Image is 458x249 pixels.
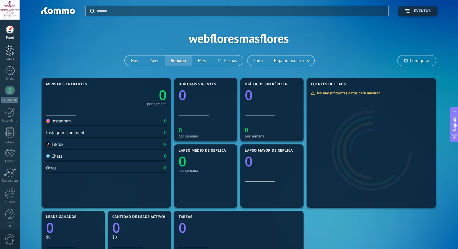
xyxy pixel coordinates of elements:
[46,153,62,159] div: Chats
[245,134,299,138] div: por semana
[46,154,50,158] img: Chats
[192,55,212,66] button: Mes
[398,6,438,16] button: Eventos
[414,9,431,13] span: Eventos
[273,57,305,65] span: Elija un usuario
[311,90,384,96] div: No hay suficientes datos para mostrar
[179,219,186,237] text: 0
[1,77,19,81] div: Chats
[451,117,457,131] span: Copilot
[164,118,167,124] div: 0
[164,153,167,159] div: 0
[248,55,269,66] button: Todo
[269,55,314,66] button: Elija un usuario
[212,55,243,66] button: Fechas
[245,149,293,153] span: Lapso mayor de réplica
[125,55,144,66] button: Hoy
[179,219,299,237] a: 0
[46,130,86,136] div: Instagram comments
[1,140,19,144] div: Listas
[46,215,76,219] span: Leads ganados
[46,118,71,124] div: Instagram
[46,165,57,171] div: Otros
[179,168,233,173] div: por semana
[179,86,186,104] text: 0
[245,82,287,87] span: Diálogos sin réplica
[112,235,167,240] div: $0
[112,219,167,237] a: 0
[245,152,253,171] text: 0
[179,215,192,219] span: Tareas
[1,119,19,123] div: Calendario
[1,58,19,61] div: Leads
[147,102,167,106] div: por semana
[410,58,430,63] span: Configurar
[179,149,226,153] span: Lapso medio de réplica
[179,82,216,87] span: Diálogos vigentes
[46,219,54,237] text: 0
[1,36,19,40] div: Panel
[179,152,186,171] text: 0
[1,179,19,183] div: Estadísticas
[1,200,19,204] div: Ajustes
[46,82,87,87] span: Mensajes entrantes
[179,126,182,134] text: 0
[1,97,18,103] div: WhatsApp
[179,134,233,138] div: por semana
[245,86,253,104] text: 0
[46,119,50,123] img: Instagram
[165,55,192,66] button: Semana
[245,126,248,134] text: 0
[46,142,64,147] div: Tiktok
[106,86,167,104] a: 0
[112,219,120,237] text: 0
[164,165,167,171] div: 0
[46,235,100,240] div: $0
[112,215,166,219] span: Cantidad de leads activos
[311,82,346,87] span: Fuentes de leads
[46,142,50,146] img: Tiktok
[159,86,167,104] text: 0
[144,55,165,66] button: Ayer
[164,130,167,136] div: 0
[164,142,167,147] div: 0
[46,219,100,237] a: 0
[1,159,19,163] div: Correo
